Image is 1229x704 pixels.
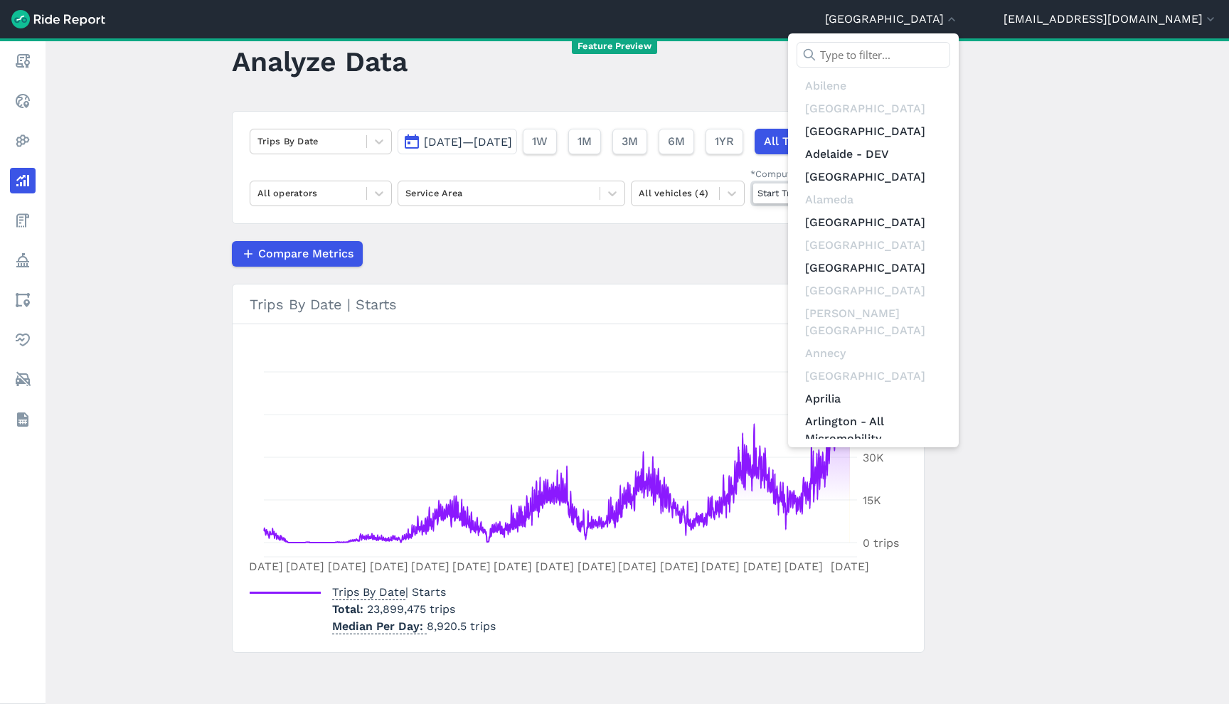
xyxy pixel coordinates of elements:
[797,143,950,166] a: Adelaide - DEV
[797,388,950,410] a: Aprilia
[797,342,950,365] div: Annecy
[797,211,950,234] a: [GEOGRAPHIC_DATA]
[797,188,950,211] div: Alameda
[797,42,950,68] input: Type to filter...
[797,166,950,188] a: [GEOGRAPHIC_DATA]
[797,365,950,388] div: [GEOGRAPHIC_DATA]
[797,234,950,257] div: [GEOGRAPHIC_DATA]
[797,75,950,97] div: Abilene
[797,279,950,302] div: [GEOGRAPHIC_DATA]
[797,120,950,143] a: [GEOGRAPHIC_DATA]
[797,97,950,120] div: [GEOGRAPHIC_DATA]
[797,410,950,450] a: Arlington - All Micromobility
[797,302,950,342] div: [PERSON_NAME][GEOGRAPHIC_DATA]
[797,257,950,279] a: [GEOGRAPHIC_DATA]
